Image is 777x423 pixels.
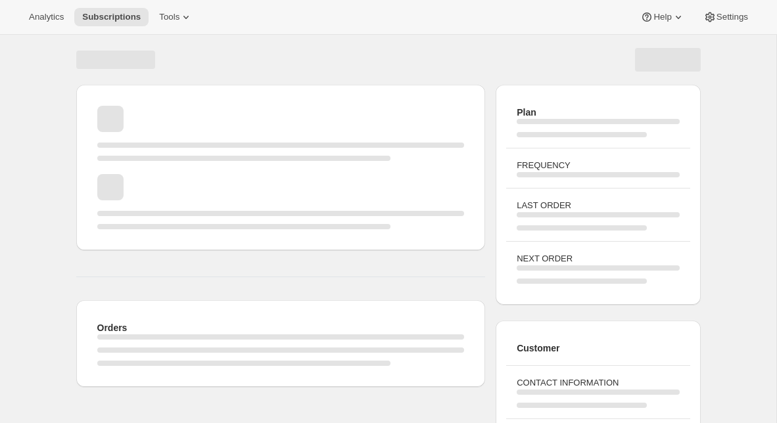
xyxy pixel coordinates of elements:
button: Help [632,8,692,26]
span: Analytics [29,12,64,22]
span: Subscriptions [82,12,141,22]
h2: Orders [97,321,465,334]
span: Help [653,12,671,22]
button: Subscriptions [74,8,149,26]
button: Analytics [21,8,72,26]
button: Settings [695,8,756,26]
h3: NEXT ORDER [517,252,679,265]
span: Settings [717,12,748,22]
button: Tools [151,8,200,26]
h3: FREQUENCY [517,159,679,172]
h2: Plan [517,106,679,119]
h3: CONTACT INFORMATION [517,376,679,390]
h3: LAST ORDER [517,199,679,212]
span: Tools [159,12,179,22]
h2: Customer [517,342,679,355]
